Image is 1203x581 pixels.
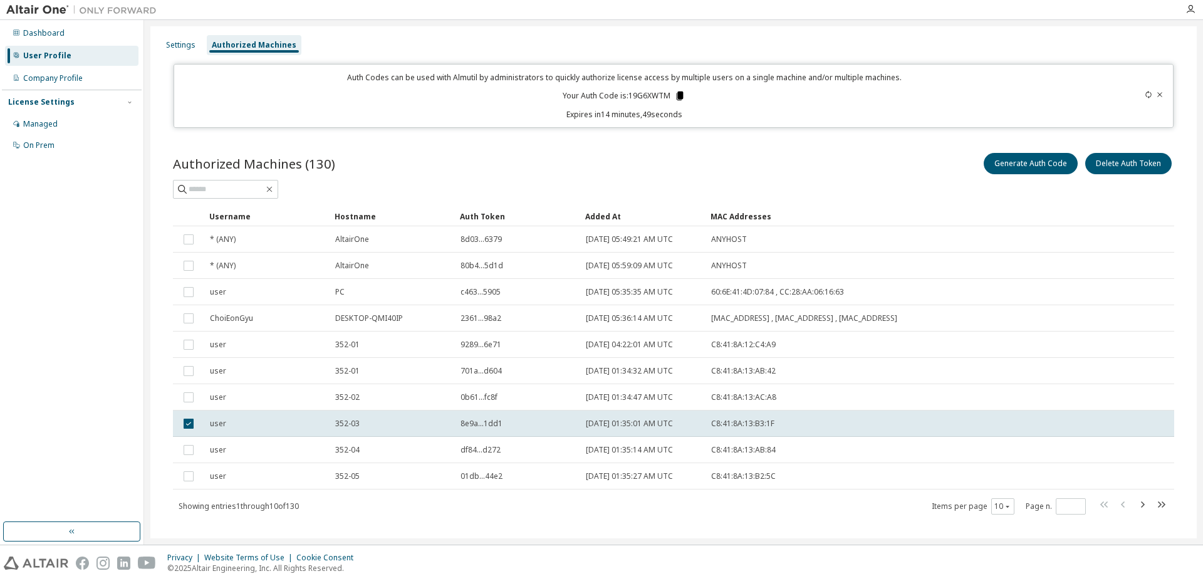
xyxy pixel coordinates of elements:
[711,471,776,481] span: C8:41:8A:13:B2:5C
[711,261,747,271] span: ANYHOST
[461,471,503,481] span: 01db...44e2
[210,340,226,350] span: user
[335,234,369,244] span: AltairOne
[209,206,325,226] div: Username
[563,90,685,102] p: Your Auth Code is: 19G6XWTM
[23,28,65,38] div: Dashboard
[461,340,501,350] span: 9289...6e71
[167,553,204,563] div: Privacy
[586,445,673,455] span: [DATE] 01:35:14 AM UTC
[335,340,360,350] span: 352-01
[204,553,296,563] div: Website Terms of Use
[711,287,844,297] span: 60:6E:41:4D:07:84 , CC:28:AA:06:16:63
[711,419,774,429] span: C8:41:8A:13:B3:1F
[586,471,673,481] span: [DATE] 01:35:27 AM UTC
[335,313,403,323] span: DESKTOP-QMI40IP
[8,97,75,107] div: License Settings
[711,392,776,402] span: C8:41:8A:13:AC:A8
[167,563,361,573] p: © 2025 Altair Engineering, Inc. All Rights Reserved.
[210,366,226,376] span: user
[23,119,58,129] div: Managed
[586,287,673,297] span: [DATE] 05:35:35 AM UTC
[210,234,236,244] span: * (ANY)
[461,234,502,244] span: 8d03...6379
[586,419,673,429] span: [DATE] 01:35:01 AM UTC
[1085,153,1172,174] button: Delete Auth Token
[335,392,360,402] span: 352-02
[335,366,360,376] span: 352-01
[461,392,497,402] span: 0b61...fc8f
[586,366,673,376] span: [DATE] 01:34:32 AM UTC
[210,445,226,455] span: user
[335,471,360,481] span: 352-05
[117,557,130,570] img: linkedin.svg
[1026,498,1086,515] span: Page n.
[994,501,1011,511] button: 10
[586,313,673,323] span: [DATE] 05:36:14 AM UTC
[335,419,360,429] span: 352-03
[711,313,897,323] span: [MAC_ADDRESS] , [MAC_ADDRESS] , [MAC_ADDRESS]
[138,557,156,570] img: youtube.svg
[711,340,776,350] span: C8:41:8A:12:C4:A9
[96,557,110,570] img: instagram.svg
[586,340,673,350] span: [DATE] 04:22:01 AM UTC
[585,206,700,226] div: Added At
[586,261,673,271] span: [DATE] 05:59:09 AM UTC
[210,419,226,429] span: user
[179,501,299,511] span: Showing entries 1 through 10 of 130
[182,72,1068,83] p: Auth Codes can be used with Almutil by administrators to quickly authorize license access by mult...
[461,419,503,429] span: 8e9a...1dd1
[23,73,83,83] div: Company Profile
[166,40,195,50] div: Settings
[335,261,369,271] span: AltairOne
[711,445,776,455] span: C8:41:8A:13:AB:84
[461,366,502,376] span: 701a...d604
[932,498,1014,515] span: Items per page
[461,313,501,323] span: 2361...98a2
[212,40,296,50] div: Authorized Machines
[461,261,503,271] span: 80b4...5d1d
[182,109,1068,120] p: Expires in 14 minutes, 49 seconds
[210,313,253,323] span: ChoiEonGyu
[586,234,673,244] span: [DATE] 05:49:21 AM UTC
[76,557,89,570] img: facebook.svg
[335,206,450,226] div: Hostname
[460,206,575,226] div: Auth Token
[23,51,71,61] div: User Profile
[6,4,163,16] img: Altair One
[711,234,747,244] span: ANYHOST
[296,553,361,563] div: Cookie Consent
[210,471,226,481] span: user
[711,206,1040,226] div: MAC Addresses
[461,287,501,297] span: c463...5905
[335,445,360,455] span: 352-04
[335,287,345,297] span: PC
[586,392,673,402] span: [DATE] 01:34:47 AM UTC
[210,392,226,402] span: user
[984,153,1078,174] button: Generate Auth Code
[4,557,68,570] img: altair_logo.svg
[711,366,776,376] span: C8:41:8A:13:AB:42
[461,445,501,455] span: df84...d272
[210,261,236,271] span: * (ANY)
[210,287,226,297] span: user
[23,140,55,150] div: On Prem
[173,155,335,172] span: Authorized Machines (130)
